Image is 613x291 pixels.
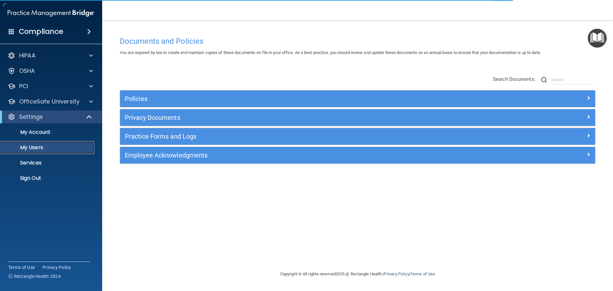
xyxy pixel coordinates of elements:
[125,133,472,140] h5: Practice Forms and Logs
[8,82,93,90] a: PCI
[42,264,71,271] a: Privacy Policy
[4,129,91,135] p: My Account
[19,113,43,121] p: Settings
[493,76,535,82] span: Search Documents:
[19,67,35,75] p: OSHA
[125,95,472,102] h5: Policies
[8,67,93,75] a: OSHA
[541,77,547,83] img: ic-search.3b580494.png
[4,160,91,166] p: Services
[8,273,61,280] span: Ⓒ Rectangle Health 2024
[19,98,79,105] p: OfficeSafe University
[19,82,28,90] p: PCI
[120,50,541,55] span: You are required by law to create and maintain copies of these documents on file in your office. ...
[4,175,91,181] p: Sign Out
[125,94,590,104] a: Policies
[8,264,35,271] a: Terms of Use
[384,272,409,276] a: Privacy Policy
[241,264,474,284] div: Copyright © All rights reserved 2025 @ Rectangle Health | |
[19,27,63,36] h4: Compliance
[8,113,93,121] a: Settings
[125,114,472,121] h5: Privacy Documents
[125,152,472,159] h5: Employee Acknowledgments
[8,52,93,59] a: HIPAA
[410,272,435,276] a: Terms of Use
[125,131,590,142] a: Practice Forms and Logs
[588,29,607,48] button: Open Resource Center
[552,75,595,85] input: Search
[120,37,595,45] h4: Documents and Policies
[19,52,35,59] p: HIPAA
[125,150,590,160] a: Employee Acknowledgments
[8,98,93,105] a: OfficeSafe University
[125,112,590,123] a: Privacy Documents
[4,144,91,151] p: My Users
[8,7,95,19] img: PMB logo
